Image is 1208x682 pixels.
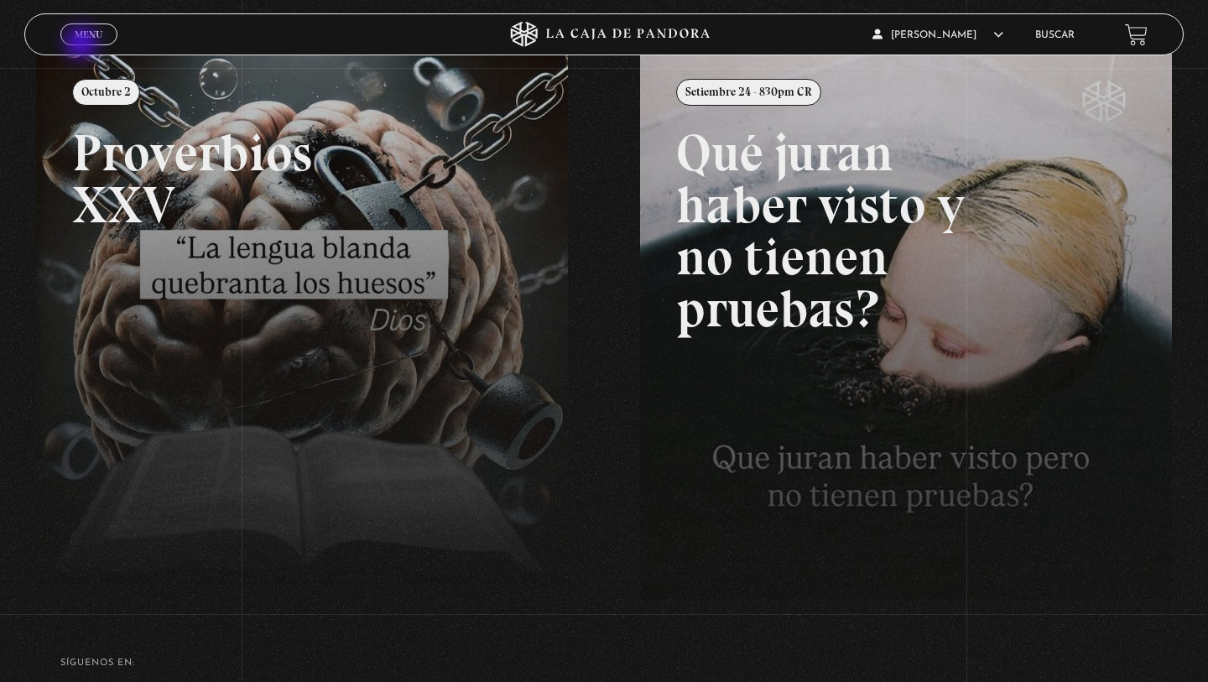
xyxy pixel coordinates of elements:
[872,30,1003,40] span: [PERSON_NAME]
[1125,23,1148,46] a: View your shopping cart
[60,659,1148,668] h4: SÍguenos en:
[1035,30,1075,40] a: Buscar
[70,44,109,55] span: Cerrar
[75,29,102,39] span: Menu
